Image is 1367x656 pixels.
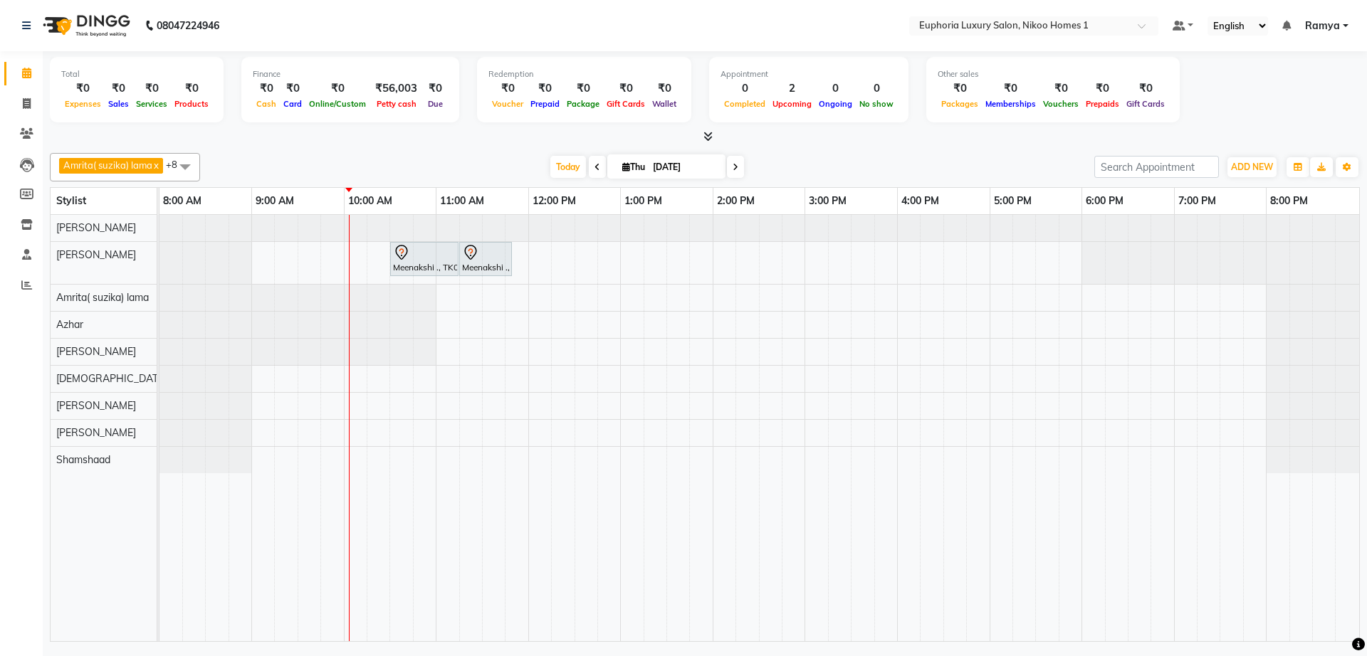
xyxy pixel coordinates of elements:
div: ₹0 [563,80,603,97]
div: ₹0 [1039,80,1082,97]
div: ₹0 [305,80,370,97]
div: 0 [721,80,769,97]
a: x [152,159,159,171]
span: Thu [619,162,649,172]
a: 6:00 PM [1082,191,1127,211]
button: ADD NEW [1227,157,1277,177]
a: 4:00 PM [898,191,943,211]
div: ₹0 [132,80,171,97]
span: Online/Custom [305,99,370,109]
div: Meenakshi ., TK01, 11:15 AM-11:50 AM, EP-[PERSON_NAME] [461,244,510,274]
div: Finance [253,68,448,80]
div: ₹0 [982,80,1039,97]
span: Packages [938,99,982,109]
span: Ramya [1305,18,1340,33]
span: Card [280,99,305,109]
span: Upcoming [769,99,815,109]
span: Ongoing [815,99,856,109]
div: ₹0 [105,80,132,97]
a: 7:00 PM [1175,191,1220,211]
div: Appointment [721,68,897,80]
span: ADD NEW [1231,162,1273,172]
span: [PERSON_NAME] [56,426,136,439]
span: Shamshaad [56,453,110,466]
span: Petty cash [373,99,420,109]
span: Completed [721,99,769,109]
a: 10:00 AM [345,191,396,211]
span: Wallet [649,99,680,109]
span: [PERSON_NAME] [56,248,136,261]
span: Vouchers [1039,99,1082,109]
span: Sales [105,99,132,109]
span: Memberships [982,99,1039,109]
span: Amrita( suzika) lama [63,159,152,171]
div: 0 [856,80,897,97]
span: [PERSON_NAME] [56,221,136,234]
div: 2 [769,80,815,97]
b: 08047224946 [157,6,219,46]
span: Gift Cards [1123,99,1168,109]
span: Cash [253,99,280,109]
div: ₹0 [938,80,982,97]
div: 0 [815,80,856,97]
span: Voucher [488,99,527,109]
span: Today [550,156,586,178]
div: Total [61,68,212,80]
a: 12:00 PM [529,191,580,211]
div: Other sales [938,68,1168,80]
a: 5:00 PM [990,191,1035,211]
span: Prepaids [1082,99,1123,109]
input: 2025-09-04 [649,157,720,178]
span: Stylist [56,194,86,207]
div: ₹0 [649,80,680,97]
span: [DEMOGRAPHIC_DATA] [56,372,167,385]
span: Amrita( suzika) lama [56,291,149,304]
div: ₹0 [488,80,527,97]
div: ₹0 [527,80,563,97]
input: Search Appointment [1094,156,1219,178]
div: ₹0 [1082,80,1123,97]
span: Products [171,99,212,109]
div: Redemption [488,68,680,80]
a: 1:00 PM [621,191,666,211]
div: ₹0 [423,80,448,97]
a: 8:00 PM [1267,191,1311,211]
div: Meenakshi ., TK01, 10:30 AM-11:15 AM, EP-[PERSON_NAME] [392,244,457,274]
span: Prepaid [527,99,563,109]
a: 8:00 AM [159,191,205,211]
a: 3:00 PM [805,191,850,211]
div: ₹0 [280,80,305,97]
div: ₹0 [171,80,212,97]
div: ₹0 [1123,80,1168,97]
span: Azhar [56,318,83,331]
div: ₹56,003 [370,80,423,97]
span: [PERSON_NAME] [56,399,136,412]
a: 2:00 PM [713,191,758,211]
span: Package [563,99,603,109]
img: logo [36,6,134,46]
a: 9:00 AM [252,191,298,211]
span: [PERSON_NAME] [56,345,136,358]
div: ₹0 [253,80,280,97]
span: Expenses [61,99,105,109]
div: ₹0 [61,80,105,97]
span: No show [856,99,897,109]
span: +8 [166,159,188,170]
span: Gift Cards [603,99,649,109]
div: ₹0 [603,80,649,97]
span: Services [132,99,171,109]
a: 11:00 AM [436,191,488,211]
span: Due [424,99,446,109]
